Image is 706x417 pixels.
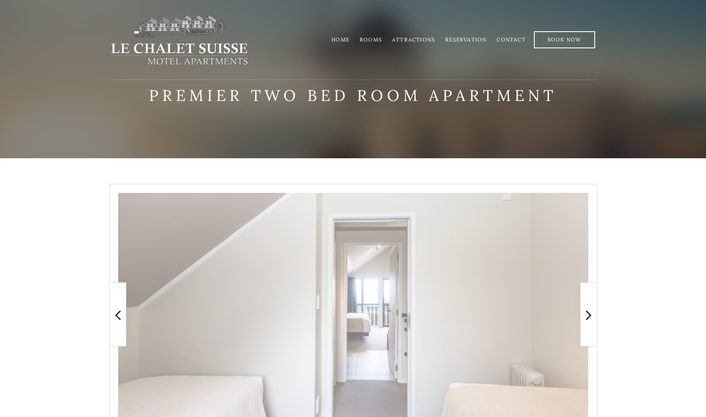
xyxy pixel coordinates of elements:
[331,36,349,43] a: Home
[109,14,249,65] img: lechaletsuisse
[534,31,595,48] a: Book Now
[445,36,486,43] a: Reservation
[392,36,435,43] a: Attractions
[497,36,525,43] a: Contact
[360,36,382,43] a: Rooms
